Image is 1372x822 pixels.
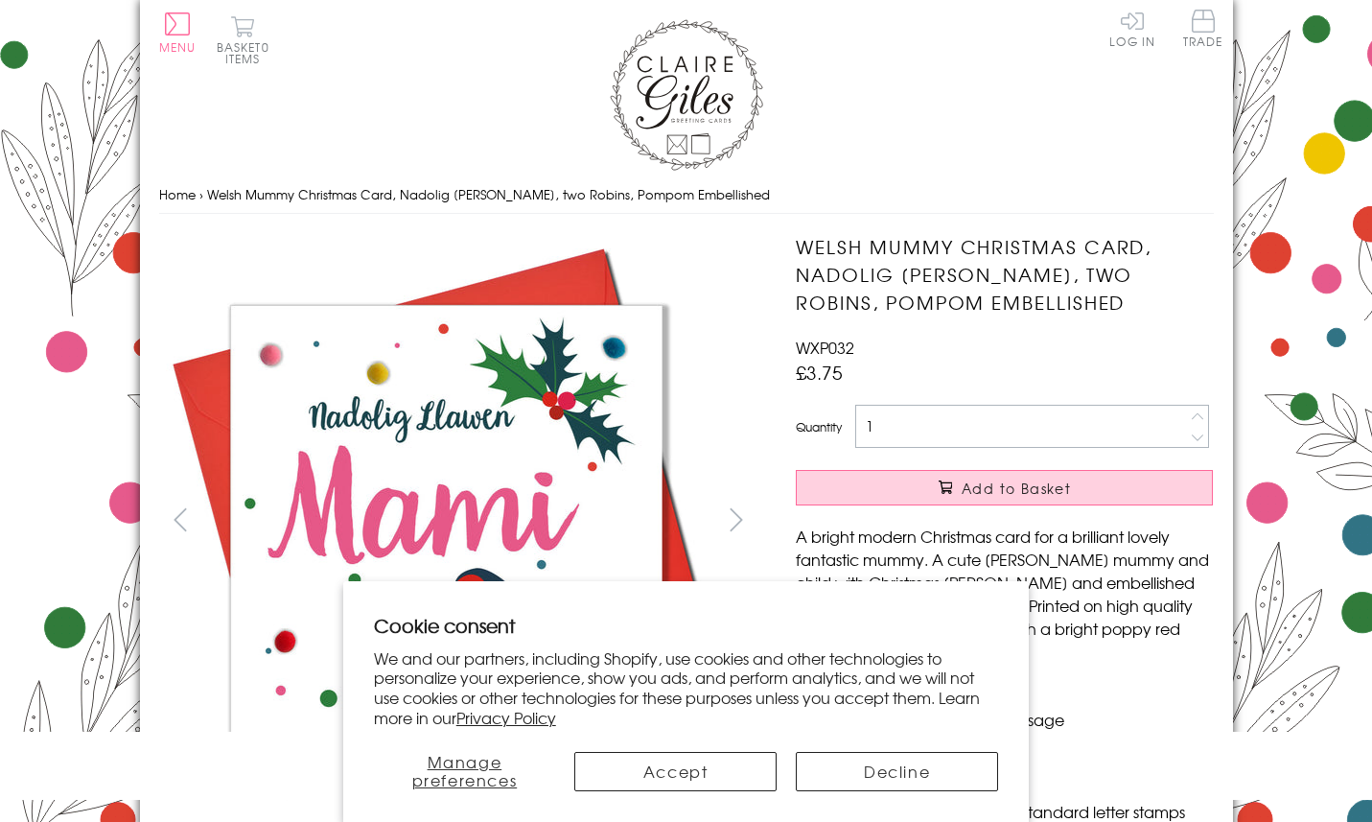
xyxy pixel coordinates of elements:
[158,233,733,809] img: Welsh Mummy Christmas Card, Nadolig Llawen Mami, two Robins, Pompom Embellished
[796,752,998,791] button: Decline
[1183,10,1223,51] a: Trade
[159,498,202,541] button: prev
[456,706,556,729] a: Privacy Policy
[796,336,854,359] span: WXP032
[796,359,843,386] span: £3.75
[796,233,1213,316] h1: Welsh Mummy Christmas Card, Nadolig [PERSON_NAME], two Robins, Pompom Embellished
[374,612,999,639] h2: Cookie consent
[796,470,1213,505] button: Add to Basket
[207,185,770,203] span: Welsh Mummy Christmas Card, Nadolig [PERSON_NAME], two Robins, Pompom Embellished
[757,233,1333,809] img: Welsh Mummy Christmas Card, Nadolig Llawen Mami, two Robins, Pompom Embellished
[610,19,763,171] img: Claire Giles Greetings Cards
[1109,10,1155,47] a: Log In
[574,752,777,791] button: Accept
[159,38,197,56] span: Menu
[159,176,1214,215] nav: breadcrumbs
[217,15,269,64] button: Basket0 items
[1183,10,1223,47] span: Trade
[714,498,757,541] button: next
[225,38,269,67] span: 0 items
[159,185,196,203] a: Home
[796,525,1213,663] p: A bright modern Christmas card for a brilliant lovely fantastic mummy. A cute [PERSON_NAME] mummy...
[159,12,197,53] button: Menu
[374,648,999,728] p: We and our partners, including Shopify, use cookies and other technologies to personalize your ex...
[374,752,555,791] button: Manage preferences
[796,418,842,435] label: Quantity
[412,750,518,791] span: Manage preferences
[199,185,203,203] span: ›
[962,479,1071,498] span: Add to Basket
